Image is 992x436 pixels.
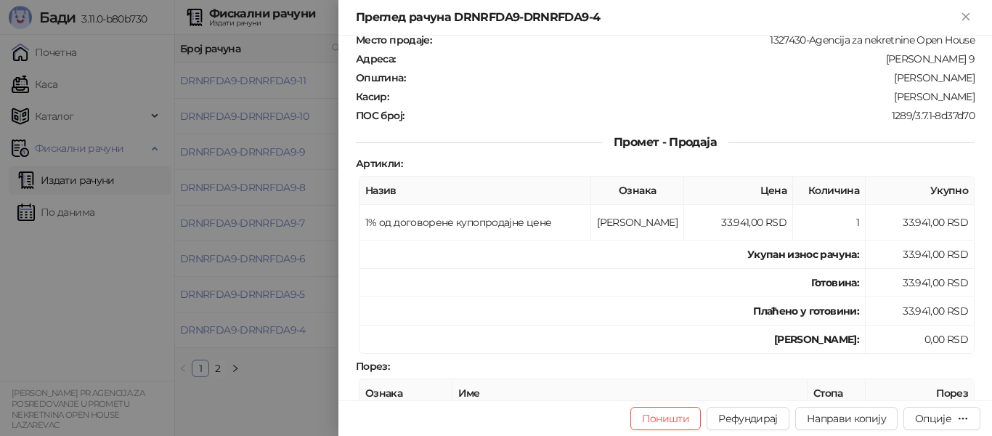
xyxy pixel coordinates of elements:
[866,177,975,205] th: Укупно
[359,177,591,205] th: Назив
[684,177,793,205] th: Цена
[591,205,684,241] td: [PERSON_NAME]
[405,109,976,122] div: 1289/3.7.1-8d37d70
[390,90,976,103] div: [PERSON_NAME]
[915,412,951,425] div: Опције
[359,205,591,241] td: 1% од договорене купопродајне цене
[774,333,859,346] strong: [PERSON_NAME]:
[747,248,859,261] strong: Укупан износ рачуна :
[407,71,976,84] div: [PERSON_NAME]
[359,379,452,408] th: Ознака
[866,326,975,354] td: 0,00 RSD
[356,52,396,65] strong: Адреса :
[356,33,431,47] strong: Место продаје :
[753,304,859,318] strong: Плаћено у готовини:
[866,379,975,408] th: Порез
[356,90,389,103] strong: Касир :
[793,177,866,205] th: Количина
[356,157,402,170] strong: Артикли :
[866,269,975,297] td: 33.941,00 RSD
[957,9,975,26] button: Close
[356,109,404,122] strong: ПОС број :
[866,297,975,326] td: 33.941,00 RSD
[452,379,808,408] th: Име
[684,205,793,241] td: 33.941,00 RSD
[356,71,405,84] strong: Општина :
[903,407,980,430] button: Опције
[397,52,976,65] div: [PERSON_NAME] 9
[707,407,789,430] button: Рефундирај
[602,135,728,149] span: Промет - Продаја
[795,407,898,430] button: Направи копију
[866,205,975,241] td: 33.941,00 RSD
[356,360,389,373] strong: Порез :
[793,205,866,241] td: 1
[356,9,957,26] div: Преглед рачуна DRNRFDA9-DRNRFDA9-4
[811,276,859,289] strong: Готовина :
[866,241,975,269] td: 33.941,00 RSD
[591,177,684,205] th: Ознака
[808,379,866,408] th: Стопа
[807,412,886,425] span: Направи копију
[630,407,702,430] button: Поништи
[433,33,976,47] div: 1327430-Agencija za nekretnine Open House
